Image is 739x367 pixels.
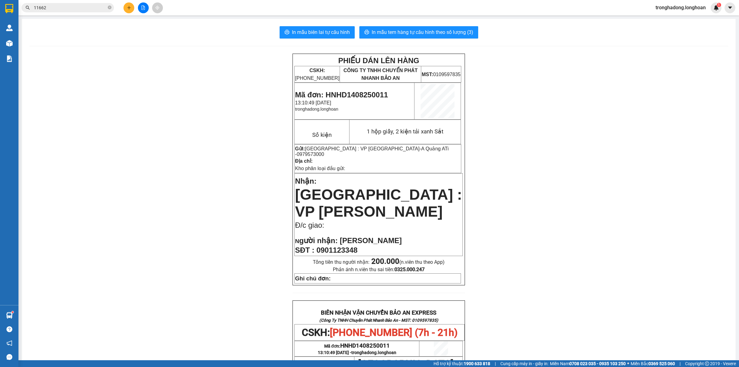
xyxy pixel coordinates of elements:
[26,6,30,10] span: search
[295,221,324,229] span: Đ/c giao:
[305,146,420,151] span: [GEOGRAPHIC_DATA] : VP [GEOGRAPHIC_DATA]
[340,342,390,349] span: HNHD1408250011
[295,146,449,157] span: -
[343,68,418,81] span: CÔNG TY TNHH CHUYỂN PHÁT NHANH BẢO AN
[319,318,438,323] strong: (Công Ty TNHH Chuyển Phát Nhanh Bảo An - MST: 0109597835)
[108,5,111,11] span: close-circle
[295,146,449,157] span: A Quảng ATi -
[295,146,305,151] strong: Gửi:
[295,158,313,164] strong: Địa chỉ:
[295,166,345,171] span: Kho phân loại đầu gửi:
[280,26,355,39] button: printerIn mẫu biên lai tự cấu hình
[371,257,399,266] strong: 200.000
[6,25,13,31] img: warehouse-icon
[364,30,369,35] span: printer
[318,350,396,355] span: 13:10:49 [DATE] -
[155,6,160,10] span: aim
[648,361,675,366] strong: 0369 525 060
[295,238,337,244] strong: N
[495,360,496,367] span: |
[6,55,13,62] img: solution-icon
[680,360,680,367] span: |
[295,68,339,81] span: [PHONE_NUMBER]
[138,2,149,13] button: file-add
[333,267,425,272] span: Phản ánh n.viên thu sai tiền:
[330,327,458,338] span: [PHONE_NUMBER] (7h - 21h)
[295,107,338,112] span: tronghadong.longhoan
[631,360,675,367] span: Miền Bắc
[127,6,131,10] span: plus
[464,361,490,366] strong: 1900 633 818
[6,40,13,47] img: warehouse-icon
[550,360,626,367] span: Miền Nam
[295,91,388,99] span: Mã đơn: HNHD1408250011
[297,152,324,157] span: 0979573000
[313,259,445,265] span: Tổng tiền thu người nhận:
[725,2,735,13] button: caret-down
[108,6,111,9] span: close-circle
[6,326,12,332] span: question-circle
[12,311,14,313] sup: 1
[500,360,548,367] span: Cung cấp máy in - giấy in:
[295,186,462,220] span: [GEOGRAPHIC_DATA] : VP [PERSON_NAME]
[718,3,720,7] span: 1
[324,344,390,349] span: Mã đơn:
[317,246,357,254] span: 0901123348
[627,362,629,365] span: ⚪️
[372,28,473,36] span: In mẫu tem hàng tự cấu hình theo số lượng (3)
[292,28,350,36] span: In mẫu biên lai tự cấu hình
[713,5,719,10] img: icon-new-feature
[6,354,12,360] span: message
[309,68,325,73] strong: CSKH:
[705,361,709,366] span: copyright
[34,4,107,11] input: Tìm tên, số ĐT hoặc mã đơn
[6,312,13,319] img: warehouse-icon
[123,2,134,13] button: plus
[367,128,443,135] span: 1 hộp giấy, 2 kiện tải xanh Sắt
[717,3,721,7] sup: 1
[394,267,425,272] strong: 0325.000.247
[422,72,460,77] span: 0109597835
[321,309,436,316] strong: BIÊN NHẬN VẬN CHUYỂN BẢO AN EXPRESS
[295,177,317,185] span: Nhận:
[285,30,289,35] span: printer
[6,340,12,346] span: notification
[5,4,13,13] img: logo-vxr
[371,259,445,265] span: (n.viên thu theo App)
[340,236,402,245] span: [PERSON_NAME]
[727,5,733,10] span: caret-down
[152,2,163,13] button: aim
[312,132,332,138] span: Số kiện
[141,6,145,10] span: file-add
[295,100,331,105] span: 13:10:49 [DATE]
[295,246,314,254] strong: SĐT :
[338,56,419,65] strong: PHIẾU DÁN LÊN HÀNG
[302,327,458,338] span: CSKH:
[422,72,433,77] strong: MST:
[651,4,711,11] span: tronghadong.longhoan
[359,26,478,39] button: printerIn mẫu tem hàng tự cấu hình theo số lượng (3)
[299,236,338,245] span: gười nhận:
[295,275,331,282] strong: Ghi chú đơn:
[351,350,396,355] span: tronghadong.longhoan
[434,360,490,367] span: Hỗ trợ kỹ thuật:
[569,361,626,366] strong: 0708 023 035 - 0935 103 250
